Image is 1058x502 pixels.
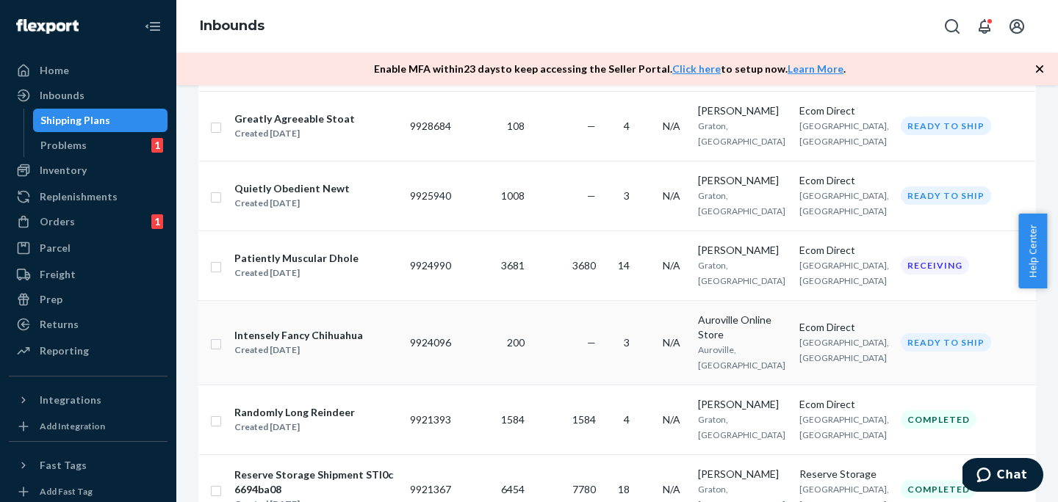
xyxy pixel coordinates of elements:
img: Flexport logo [16,19,79,34]
span: 3681 [501,259,525,272]
div: [PERSON_NAME] [698,173,788,188]
iframe: Opens a widget where you can chat to one of our agents [962,458,1043,495]
button: Close Navigation [138,12,168,41]
div: Created [DATE] [234,266,359,280]
span: 108 [507,120,525,132]
span: N/A [663,336,680,349]
div: Inbounds [40,88,84,103]
span: 3 [624,189,630,202]
span: 6454 [501,483,525,495]
span: 7780 [572,483,596,495]
div: Ecom Direct [799,397,889,412]
a: Reporting [9,339,168,363]
span: N/A [663,120,680,132]
span: — [587,120,596,132]
span: — [587,336,596,349]
span: N/A [663,413,680,426]
div: [PERSON_NAME] [698,467,788,481]
span: 1584 [572,413,596,426]
span: Auroville, [GEOGRAPHIC_DATA] [698,344,785,371]
span: Graton, [GEOGRAPHIC_DATA] [698,190,785,217]
div: Prep [40,292,62,307]
span: [GEOGRAPHIC_DATA], [GEOGRAPHIC_DATA] [799,414,889,440]
button: Open notifications [970,12,999,41]
ol: breadcrumbs [188,5,276,48]
a: Returns [9,313,168,336]
span: 200 [507,336,525,349]
div: Created [DATE] [234,196,350,211]
div: Randomly Long Reindeer [234,405,355,420]
a: Shipping Plans [33,109,168,132]
span: Graton, [GEOGRAPHIC_DATA] [698,120,785,147]
div: 1 [151,138,163,153]
div: Ecom Direct [799,173,889,188]
div: Fast Tags [40,458,87,473]
span: [GEOGRAPHIC_DATA], [GEOGRAPHIC_DATA] [799,120,889,147]
div: [PERSON_NAME] [698,243,788,258]
div: Reporting [40,343,89,358]
span: [GEOGRAPHIC_DATA], [GEOGRAPHIC_DATA] [799,190,889,217]
a: Inbounds [200,18,264,34]
div: [PERSON_NAME] [698,397,788,412]
td: 9925940 [404,161,457,230]
div: Completed [901,480,976,498]
a: Orders1 [9,210,168,233]
div: Reserve Storage Shipment STI0c6694ba08 [234,468,397,497]
button: Integrations [9,388,168,412]
a: Replenishments [9,185,168,208]
span: N/A [663,259,680,272]
a: Problems1 [33,134,168,157]
div: Freight [40,267,76,282]
div: Shipping Plans [40,113,110,128]
div: Orders [40,214,75,229]
div: Greatly Agreeable Stoat [234,112,355,126]
a: Inbounds [9,84,168,107]
a: Home [9,59,168,82]
div: Created [DATE] [234,343,363,357]
div: Ecom Direct [799,243,889,258]
div: Inventory [40,163,87,178]
div: Ready to ship [901,117,991,135]
button: Fast Tags [9,454,168,477]
div: Parcel [40,241,71,255]
div: Integrations [40,393,101,407]
span: 18 [618,483,630,495]
div: Ready to ship [901,333,991,352]
button: Help Center [1018,214,1047,288]
td: 9921393 [404,385,457,454]
span: 14 [618,259,630,272]
div: Ready to ship [901,186,991,205]
div: Ecom Direct [799,103,889,118]
div: Add Fast Tag [40,485,93,498]
span: N/A [663,189,680,202]
button: Open account menu [1002,12,1032,41]
div: Quietly Obedient Newt [234,181,350,196]
div: Home [40,63,69,78]
div: Completed [901,410,976,429]
div: Reserve Storage [799,467,889,481]
div: [PERSON_NAME] [698,103,788,118]
div: 1 [151,214,163,229]
span: Graton, [GEOGRAPHIC_DATA] [698,260,785,286]
span: N/A [663,483,680,495]
td: 9924990 [404,230,457,300]
span: 4 [624,413,630,426]
button: Open Search Box [938,12,967,41]
td: 9924096 [404,300,457,385]
p: Enable MFA within 23 days to keep accessing the Seller Portal. to setup now. . [374,62,846,76]
span: 1584 [501,413,525,426]
a: Add Fast Tag [9,483,168,501]
div: Receiving [901,256,969,274]
span: 4 [624,120,630,132]
div: Created [DATE] [234,420,355,434]
a: Inventory [9,159,168,182]
div: Problems [40,138,87,153]
div: Patiently Muscular Dhole [234,251,359,266]
div: Ecom Direct [799,320,889,335]
a: Learn More [788,62,843,75]
span: 3 [624,336,630,349]
td: 9928684 [404,91,457,161]
span: [GEOGRAPHIC_DATA], [GEOGRAPHIC_DATA] [799,337,889,363]
span: 1008 [501,189,525,202]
